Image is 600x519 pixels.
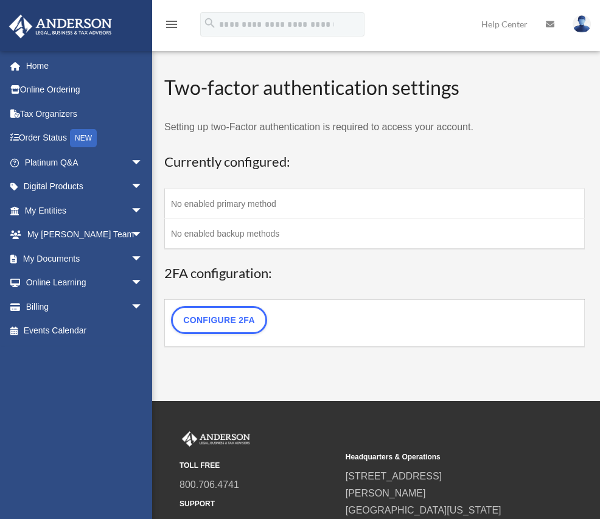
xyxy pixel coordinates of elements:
[164,21,179,32] a: menu
[573,15,591,33] img: User Pic
[164,119,585,136] p: Setting up two-Factor authentication is required to access your account.
[180,431,253,447] img: Anderson Advisors Platinum Portal
[9,78,161,102] a: Online Ordering
[165,218,585,249] td: No enabled backup methods
[346,471,442,498] a: [STREET_ADDRESS][PERSON_NAME]
[131,223,155,248] span: arrow_drop_down
[346,505,501,515] a: [GEOGRAPHIC_DATA][US_STATE]
[131,198,155,223] span: arrow_drop_down
[9,126,161,151] a: Order StatusNEW
[164,264,585,283] h3: 2FA configuration:
[164,17,179,32] i: menu
[131,271,155,296] span: arrow_drop_down
[9,223,161,247] a: My [PERSON_NAME] Teamarrow_drop_down
[131,246,155,271] span: arrow_drop_down
[131,150,155,175] span: arrow_drop_down
[9,319,161,343] a: Events Calendar
[171,306,267,334] a: Configure 2FA
[70,129,97,147] div: NEW
[9,102,161,126] a: Tax Organizers
[9,54,161,78] a: Home
[131,294,155,319] span: arrow_drop_down
[203,16,217,30] i: search
[164,74,585,102] h2: Two-factor authentication settings
[9,175,161,199] a: Digital Productsarrow_drop_down
[9,246,161,271] a: My Documentsarrow_drop_down
[9,198,161,223] a: My Entitiesarrow_drop_down
[346,451,503,464] small: Headquarters & Operations
[5,15,116,38] img: Anderson Advisors Platinum Portal
[9,271,161,295] a: Online Learningarrow_drop_down
[131,175,155,200] span: arrow_drop_down
[9,294,161,319] a: Billingarrow_drop_down
[180,459,337,472] small: TOLL FREE
[180,498,337,510] small: SUPPORT
[9,150,161,175] a: Platinum Q&Aarrow_drop_down
[180,479,239,490] a: 800.706.4741
[164,153,585,172] h3: Currently configured:
[165,189,585,218] td: No enabled primary method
